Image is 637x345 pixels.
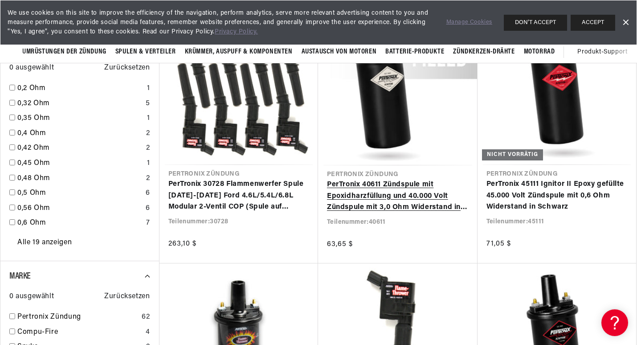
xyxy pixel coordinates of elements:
div: 2 [146,143,150,154]
summary: Krümmer, Auspuff & Komponenten [180,41,297,62]
span: Krümmer, Auspuff & Komponenten [185,47,293,57]
a: 0,35 Ohm [17,113,143,124]
div: 4 [146,327,150,338]
div: 5 [146,98,150,110]
a: 0,32 Ohm [17,98,142,110]
font: We use cookies on this site to improve the efficiency of the navigation, perform analytics, serve... [8,10,428,35]
a: PerTronix 45111 Ignitor II Epoxy gefüllte 45.000 Volt Zündspule mit 0,6 Ohm Widerstand in Schwarz [486,179,628,213]
summary: Umrüstungen der Zündung [22,41,111,62]
summary: Batterie-Produkte [381,41,449,62]
button: DON'T ACCEPT [504,15,567,31]
summary: Spulen & Verteiler [111,41,180,62]
a: 0,6 Ohm [17,218,143,229]
span: 0 ausgewählt [9,291,54,303]
span: Produkt-Support [577,47,627,57]
a: 0,45 Ohm [17,158,143,169]
span: Umrüstungen der Zündung [22,47,106,57]
a: PerTronix 30728 Flammenwerfer Spule [DATE]-[DATE] Ford 4.6L/5.4L/6.8L Modular 2-Ventil COP (Spule... [168,179,310,213]
div: 1 [147,83,150,94]
div: 7 [146,218,150,229]
summary: Zündkerzen-Drähte [449,41,519,62]
span: Motorrad [524,47,555,57]
summary: Austausch von Motoren [297,41,381,62]
a: Pertronix Zündung [17,312,138,323]
a: 0,5 Ohm [17,188,142,199]
a: Manage Cookies [446,18,492,27]
div: 6 [146,188,150,199]
a: Privacy Policy. [215,29,258,35]
span: Zündkerzen-Drähte [453,47,514,57]
button: ACCEPT [571,15,615,31]
span: Batterie-Produkte [385,47,444,57]
a: 0,4 Ohm [17,128,143,140]
span: Marke [9,272,31,281]
summary: Produkt-Support [577,41,632,63]
div: 2 [146,173,150,185]
span: Austausch von Motoren [302,47,377,57]
div: 1 [147,158,150,169]
span: 0 ausgewählt [9,62,54,74]
a: 0,2 Ohm [17,83,143,94]
span: Zurücksetzen [104,291,150,303]
div: 2 [146,128,150,140]
span: Spulen & Verteiler [115,47,176,57]
a: 0,48 Ohm [17,173,143,185]
a: 0,56 Ohm [17,203,142,214]
div: 62 [142,312,150,323]
a: Alle 19 anzeigen [17,237,72,249]
span: Zurücksetzen [104,62,150,74]
a: Compu-Fire [17,327,142,338]
div: 1 [147,113,150,124]
div: 6 [146,203,150,214]
summary: Motorrad [519,41,559,62]
a: Dismiss Banner [619,16,632,29]
a: PerTronix 40611 Zündspule mit Epoxidharzfüllung und 40.000 Volt Zündspule mit 3,0 Ohm Widerstand ... [327,179,469,214]
a: 0,42 Ohm [17,143,143,154]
